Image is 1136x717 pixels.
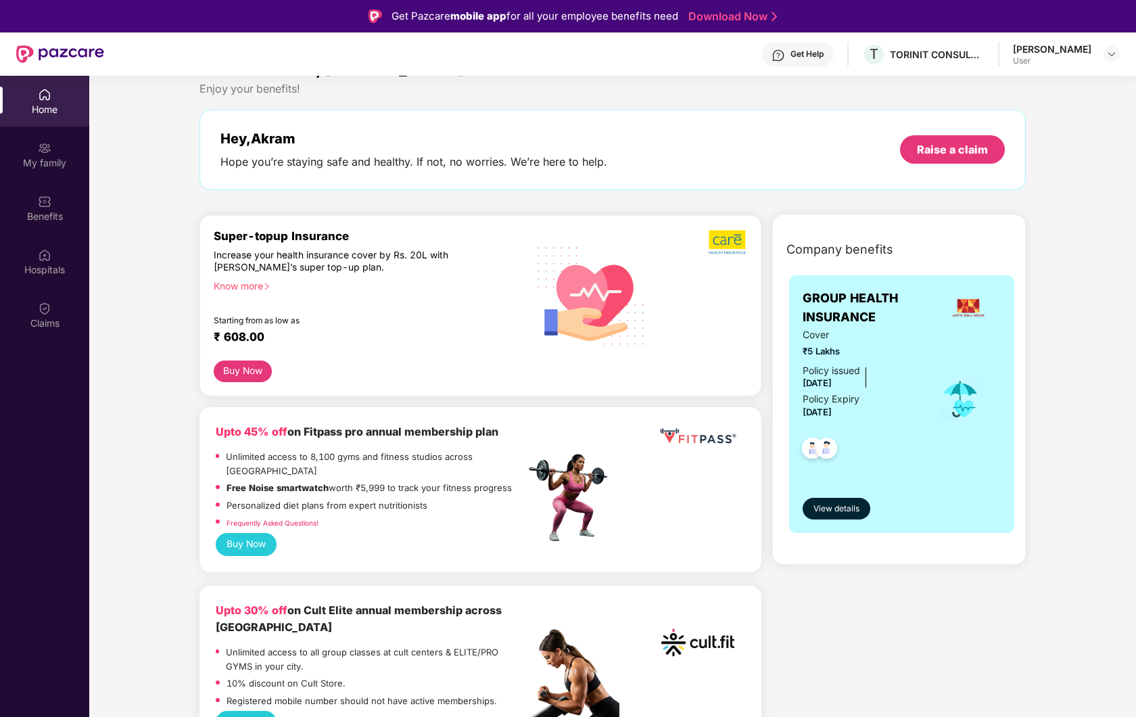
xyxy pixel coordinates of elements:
div: TORINIT CONSULTING SERVICES PRIVATE LIMITED [890,48,985,61]
b: Upto 45% off [216,425,287,438]
p: worth ₹5,999 to track your fitness progress [227,481,512,495]
img: svg+xml;base64,PHN2ZyB4bWxucz0iaHR0cDovL3d3dy53My5vcmcvMjAwMC9zdmciIHdpZHRoPSI0OC45NDMiIGhlaWdodD... [810,434,843,467]
p: Personalized diet plans from expert nutritionists [227,499,427,513]
img: svg+xml;base64,PHN2ZyBpZD0iSGVscC0zMngzMiIgeG1sbnM9Imh0dHA6Ly93d3cudzMub3JnLzIwMDAvc3ZnIiB3aWR0aD... [772,49,785,62]
a: Frequently Asked Questions! [227,519,318,527]
img: svg+xml;base64,PHN2ZyBpZD0iQmVuZWZpdHMiIHhtbG5zPSJodHRwOi8vd3d3LnczLm9yZy8yMDAwL3N2ZyIgd2lkdGg9Ij... [38,195,51,208]
span: Company benefits [786,240,893,259]
img: fpp.png [525,450,619,545]
img: svg+xml;base64,PHN2ZyB4bWxucz0iaHR0cDovL3d3dy53My5vcmcvMjAwMC9zdmciIHdpZHRoPSI0OC45NDMiIGhlaWdodD... [796,434,829,467]
img: svg+xml;base64,PHN2ZyBpZD0iSG9zcGl0YWxzIiB4bWxucz0iaHR0cDovL3d3dy53My5vcmcvMjAwMC9zdmciIHdpZHRoPS... [38,248,51,262]
b: Upto 30% off [216,603,287,617]
strong: mobile app [450,9,506,22]
div: Enjoy your benefits! [199,82,1026,96]
button: View details [803,498,870,519]
img: svg+xml;base64,PHN2ZyBpZD0iSG9tZSIgeG1sbnM9Imh0dHA6Ly93d3cudzMub3JnLzIwMDAvc3ZnIiB3aWR0aD0iMjAiIG... [38,88,51,101]
span: ₹5 Lakhs [803,344,920,358]
button: Buy Now [214,361,272,382]
button: Buy Now [216,533,277,556]
div: [PERSON_NAME] [1013,43,1091,55]
img: Logo [369,9,382,23]
span: GROUP HEALTH INSURANCE [803,289,936,327]
p: Unlimited access to all group classes at cult centers & ELITE/PRO GYMS in your city. [226,645,525,673]
div: Raise a claim [917,142,988,157]
img: icon [939,377,983,421]
img: svg+xml;base64,PHN2ZyB3aWR0aD0iMjAiIGhlaWdodD0iMjAiIHZpZXdCb3g9IjAgMCAyMCAyMCIgZmlsbD0ibm9uZSIgeG... [38,141,51,155]
b: on Cult Elite annual membership across [GEOGRAPHIC_DATA] [216,603,502,634]
p: Registered mobile number should not have active memberships. [227,694,497,708]
div: Policy issued [803,363,860,378]
span: Cover [803,327,920,342]
strong: Free Noise smartwatch [227,482,329,493]
span: T [870,46,878,62]
div: Hope you’re staying safe and healthy. If not, no worries. We’re here to help. [220,155,607,169]
div: ₹ 608.00 [214,330,511,346]
span: [DATE] [803,407,832,417]
span: right [263,283,270,290]
p: 10% discount on Cult Store. [227,676,346,691]
img: svg+xml;base64,PHN2ZyBpZD0iRHJvcGRvd24tMzJ4MzIiIHhtbG5zPSJodHRwOi8vd3d3LnczLm9yZy8yMDAwL3N2ZyIgd2... [1106,49,1117,60]
img: svg+xml;base64,PHN2ZyB4bWxucz0iaHR0cDovL3d3dy53My5vcmcvMjAwMC9zdmciIHhtbG5zOnhsaW5rPSJodHRwOi8vd3... [527,229,656,361]
div: Super-topup Insurance [214,229,525,243]
b: on Fitpass pro annual membership plan [216,425,498,438]
div: Increase your health insurance cover by Rs. 20L with [PERSON_NAME]’s super top-up plan. [214,249,467,274]
div: Hey, Akram [220,131,607,147]
div: Get Pazcare for all your employee benefits need [392,8,678,24]
img: Stroke [772,9,777,24]
img: b5dec4f62d2307b9de63beb79f102df3.png [709,229,747,255]
div: Policy Expiry [803,392,859,407]
img: New Pazcare Logo [16,45,104,63]
img: svg+xml;base64,PHN2ZyBpZD0iQ2xhaW0iIHhtbG5zPSJodHRwOi8vd3d3LnczLm9yZy8yMDAwL3N2ZyIgd2lkdGg9IjIwIi... [38,302,51,315]
div: User [1013,55,1091,66]
span: View details [813,503,859,515]
img: fppp.png [657,423,738,448]
p: Unlimited access to 8,100 gyms and fitness studios across [GEOGRAPHIC_DATA] [226,450,525,478]
div: Know more [214,280,517,290]
div: Get Help [790,49,824,60]
img: cult.png [657,602,738,683]
a: Download Now [688,9,773,24]
img: insurerLogo [950,290,987,326]
div: Starting from as low as [214,315,467,325]
span: [DATE] [803,377,832,388]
